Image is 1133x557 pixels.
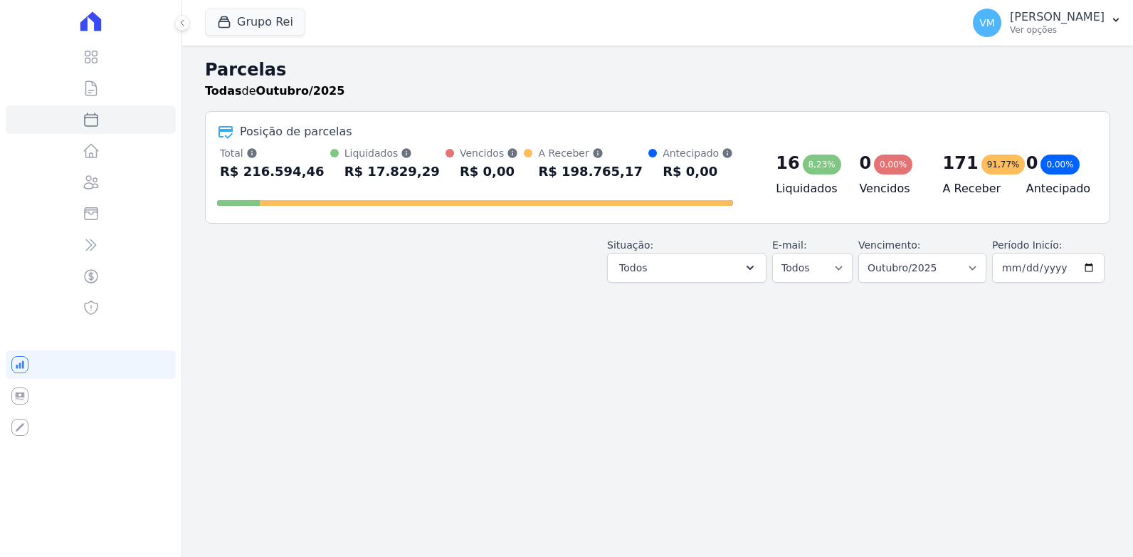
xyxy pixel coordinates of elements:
div: 0 [1026,152,1038,175]
div: Total [220,146,325,160]
h4: Vencidos [859,180,919,197]
div: A Receber [538,146,643,160]
div: 91,77% [981,155,1026,175]
h4: A Receber [943,180,1003,197]
button: Todos [607,253,766,283]
div: Liquidados [344,146,440,160]
div: R$ 216.594,46 [220,160,325,183]
h4: Antecipado [1026,180,1087,197]
div: R$ 0,00 [663,160,733,183]
div: Vencidos [460,146,518,160]
p: [PERSON_NAME] [1010,10,1105,24]
div: 0,00% [874,155,912,175]
div: R$ 0,00 [460,160,518,183]
p: Ver opções [1010,24,1105,36]
div: 8,23% [803,155,841,175]
strong: Outubro/2025 [256,84,345,98]
div: 16 [776,152,799,175]
div: 0,00% [1040,155,1079,175]
span: VM [979,18,995,28]
span: Todos [619,259,647,276]
h2: Parcelas [205,57,1110,83]
h4: Liquidados [776,180,836,197]
button: Grupo Rei [205,9,305,36]
div: R$ 198.765,17 [538,160,643,183]
div: 0 [859,152,871,175]
strong: Todas [205,84,242,98]
label: Situação: [607,239,653,251]
label: E-mail: [772,239,807,251]
label: Período Inicío: [992,239,1062,251]
div: 171 [943,152,979,175]
div: R$ 17.829,29 [344,160,440,183]
button: VM [PERSON_NAME] Ver opções [961,3,1133,43]
div: Posição de parcelas [240,123,352,140]
div: Antecipado [663,146,733,160]
label: Vencimento: [858,239,920,251]
p: de [205,83,344,100]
